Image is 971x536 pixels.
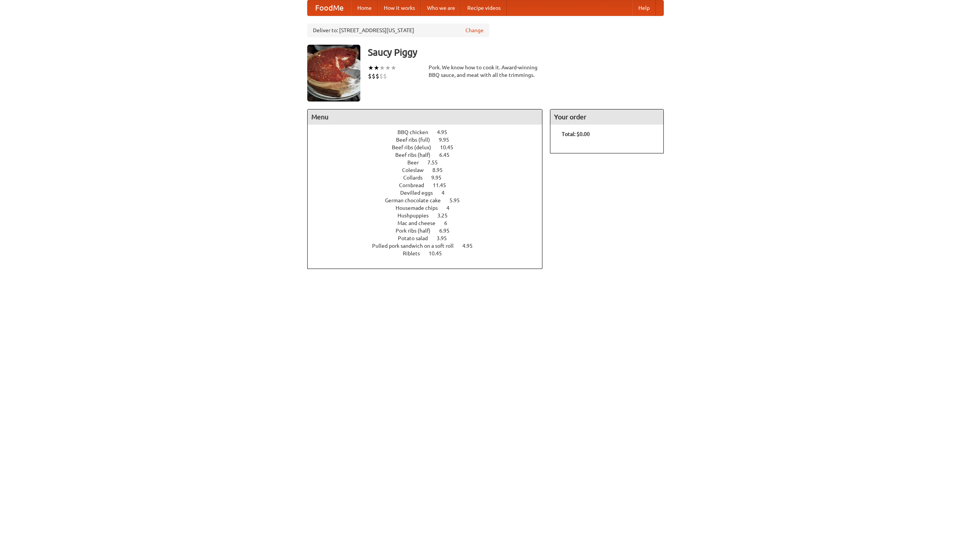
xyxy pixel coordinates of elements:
span: 11.45 [433,182,454,188]
li: $ [372,72,376,80]
h4: Menu [308,109,542,125]
a: Cornbread 11.45 [399,182,460,188]
a: FoodMe [308,0,351,16]
li: ★ [391,64,396,72]
span: Pulled pork sandwich on a soft roll [372,243,461,249]
span: Beef ribs (half) [395,152,438,158]
a: Housemade chips 4 [396,205,464,211]
a: Riblets 10.45 [403,250,456,256]
a: Mac and cheese 6 [398,220,461,226]
h4: Your order [550,109,663,125]
span: BBQ chicken [398,129,436,135]
li: ★ [385,64,391,72]
span: Riblets [403,250,427,256]
h3: Saucy Piggy [368,45,664,60]
span: Pork ribs (half) [396,228,438,234]
span: Housemade chips [396,205,445,211]
a: Change [465,27,484,34]
li: $ [376,72,379,80]
span: 6.95 [439,228,457,234]
span: Devilled eggs [400,190,440,196]
span: Coleslaw [402,167,431,173]
a: Coleslaw 8.95 [402,167,457,173]
span: 10.45 [440,144,461,150]
span: Beer [407,159,426,166]
span: 6 [444,220,455,226]
a: Collards 9.95 [403,175,456,181]
a: Hushpuppies 3.25 [398,213,462,219]
li: ★ [374,64,379,72]
a: Beef ribs (full) 9.95 [396,137,463,143]
span: Collards [403,175,430,181]
span: 9.95 [431,175,449,181]
span: 3.25 [437,213,455,219]
span: Potato salad [398,235,435,241]
li: $ [379,72,383,80]
a: Beef ribs (half) 6.45 [395,152,464,158]
li: $ [368,72,372,80]
span: Beef ribs (delux) [392,144,439,150]
span: 5.95 [449,197,467,203]
a: Who we are [421,0,461,16]
span: Hushpuppies [398,213,436,219]
li: $ [383,72,387,80]
li: ★ [379,64,385,72]
li: ★ [368,64,374,72]
div: Deliver to: [STREET_ADDRESS][US_STATE] [307,23,489,37]
a: Devilled eggs 4 [400,190,459,196]
a: Home [351,0,378,16]
span: 4 [442,190,452,196]
span: German chocolate cake [385,197,448,203]
a: Potato salad 3.95 [398,235,461,241]
a: Pulled pork sandwich on a soft roll 4.95 [372,243,487,249]
a: Pork ribs (half) 6.95 [396,228,464,234]
a: German chocolate cake 5.95 [385,197,474,203]
div: Pork. We know how to cook it. Award-winning BBQ sauce, and meat with all the trimmings. [429,64,542,79]
span: Cornbread [399,182,432,188]
span: 4.95 [437,129,455,135]
img: angular.jpg [307,45,360,102]
a: BBQ chicken 4.95 [398,129,461,135]
a: Help [632,0,656,16]
span: Mac and cheese [398,220,443,226]
span: Beef ribs (full) [396,137,438,143]
a: Beer 7.55 [407,159,452,166]
span: 6.45 [439,152,457,158]
a: Beef ribs (delux) 10.45 [392,144,467,150]
a: How it works [378,0,421,16]
span: 4.95 [462,243,480,249]
b: Total: $0.00 [562,131,590,137]
span: 9.95 [439,137,457,143]
span: 8.95 [432,167,450,173]
span: 3.95 [437,235,454,241]
span: 4 [446,205,457,211]
a: Recipe videos [461,0,507,16]
span: 10.45 [429,250,449,256]
span: 7.55 [427,159,445,166]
